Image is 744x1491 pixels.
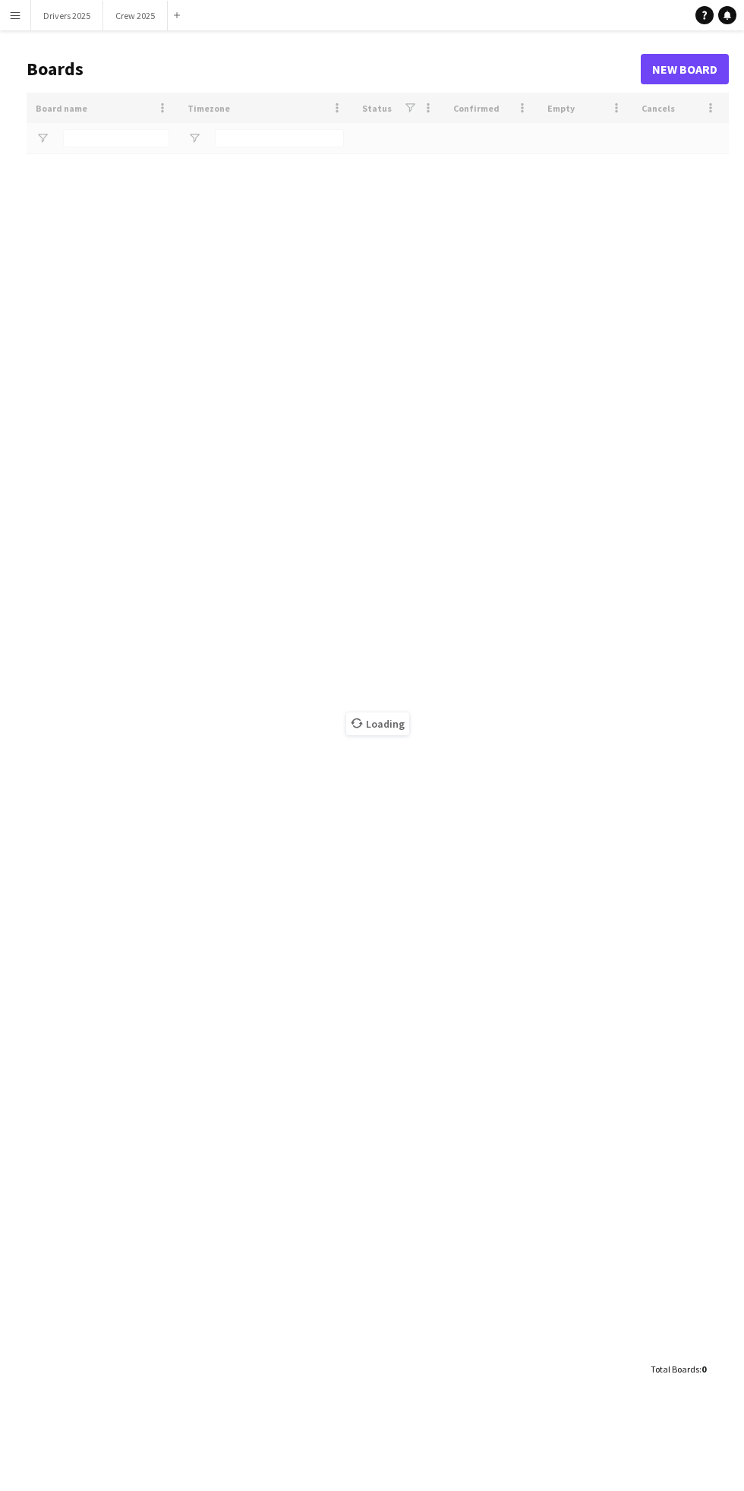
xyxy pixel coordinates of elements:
button: Crew 2025 [103,1,168,30]
button: Drivers 2025 [31,1,103,30]
div: : [651,1354,706,1384]
span: Total Boards [651,1363,699,1375]
span: Loading [346,712,409,735]
a: New Board [641,54,729,84]
h1: Boards [27,58,641,81]
span: 0 [701,1363,706,1375]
